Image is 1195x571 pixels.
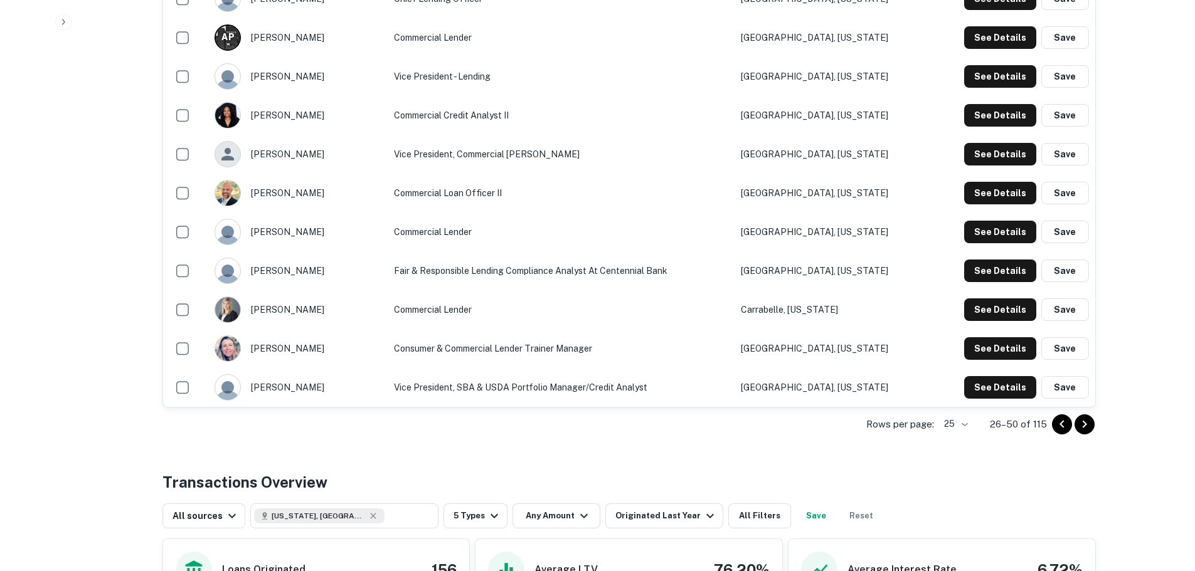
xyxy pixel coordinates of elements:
[215,297,240,322] img: 1517044179576
[388,368,735,407] td: Vice President, SBA & USDA Portfolio Manager/Credit Analyst
[1041,259,1089,282] button: Save
[1075,414,1095,434] button: Go to next page
[735,251,928,290] td: [GEOGRAPHIC_DATA], [US_STATE]
[388,329,735,368] td: Consumer & Commercial Lender Trainer Manager
[388,212,735,251] td: commercial lender
[388,18,735,57] td: Commercial Lender
[735,290,928,329] td: Carrabelle, [US_STATE]
[1041,376,1089,399] button: Save
[215,63,381,90] div: [PERSON_NAME]
[215,141,381,167] div: [PERSON_NAME]
[735,212,928,251] td: [GEOGRAPHIC_DATA], [US_STATE]
[735,368,928,407] td: [GEOGRAPHIC_DATA], [US_STATE]
[215,219,240,244] img: 9c8pery4andzj6ohjkjp54ma2
[215,180,381,206] div: [PERSON_NAME]
[443,503,507,528] button: 5 Types
[388,290,735,329] td: Commercial Lender
[1041,182,1089,204] button: Save
[1041,104,1089,127] button: Save
[215,64,240,89] img: 9c8pery4andzj6ohjkjp54ma2
[735,18,928,57] td: [GEOGRAPHIC_DATA], [US_STATE]
[735,135,928,174] td: [GEOGRAPHIC_DATA], [US_STATE]
[221,31,234,44] p: A P
[841,503,881,528] button: Reset
[1041,337,1089,360] button: Save
[1041,298,1089,321] button: Save
[605,503,723,528] button: Originated Last Year
[215,336,240,361] img: 1567970257938
[615,508,718,523] div: Originated Last Year
[388,174,735,212] td: Commercial Loan Officer II
[866,417,934,432] p: Rows per page:
[215,296,381,323] div: [PERSON_NAME]
[215,258,240,283] img: 9c8pery4andzj6ohjkjp54ma2
[173,508,240,523] div: All sources
[162,503,245,528] button: All sources
[215,375,240,400] img: 9c8pery4andzj6ohjkjp54ma2
[964,221,1036,243] button: See Details
[215,219,381,245] div: [PERSON_NAME]
[1041,221,1089,243] button: Save
[964,65,1036,88] button: See Details
[215,258,381,284] div: [PERSON_NAME]
[388,57,735,96] td: Vice President - Lending
[272,510,366,521] span: [US_STATE], [GEOGRAPHIC_DATA]
[1041,143,1089,165] button: Save
[735,96,928,135] td: [GEOGRAPHIC_DATA], [US_STATE]
[939,415,970,433] div: 25
[162,471,327,493] h4: Transactions Overview
[215,103,240,128] img: 1665733210395
[735,329,928,368] td: [GEOGRAPHIC_DATA], [US_STATE]
[964,143,1036,165] button: See Details
[728,503,791,528] button: All Filters
[1132,471,1195,531] iframe: Chat Widget
[796,503,836,528] button: Save your search to get updates of matches that match your search criteria.
[964,182,1036,204] button: See Details
[1041,26,1089,49] button: Save
[964,104,1036,127] button: See Details
[215,374,381,401] div: [PERSON_NAME]
[964,259,1036,282] button: See Details
[964,337,1036,360] button: See Details
[964,298,1036,321] button: See Details
[964,26,1036,49] button: See Details
[990,417,1047,432] p: 26–50 of 115
[215,181,240,206] img: 1718201471076
[215,102,381,128] div: [PERSON_NAME]
[215,335,381,362] div: [PERSON_NAME]
[513,503,600,528] button: Any Amount
[735,174,928,212] td: [GEOGRAPHIC_DATA], [US_STATE]
[964,376,1036,399] button: See Details
[1041,65,1089,88] button: Save
[215,24,381,51] div: [PERSON_NAME]
[1052,414,1072,434] button: Go to previous page
[735,57,928,96] td: [GEOGRAPHIC_DATA], [US_STATE]
[388,251,735,290] td: Fair & Responsible Lending Compliance Analyst at Centennial Bank
[388,96,735,135] td: Commercial Credit Analyst II
[388,135,735,174] td: Vice President, Commercial [PERSON_NAME]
